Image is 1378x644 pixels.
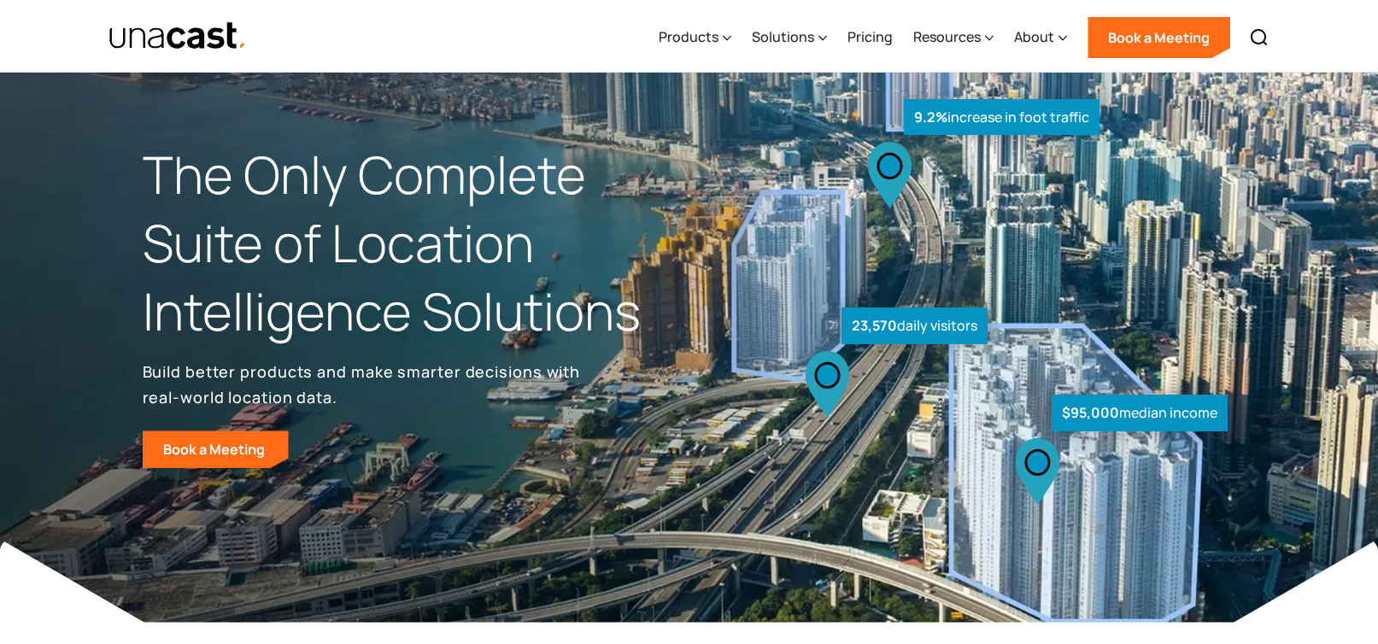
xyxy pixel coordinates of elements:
div: Products [659,26,718,47]
div: daily visitors [841,307,988,344]
a: home [108,21,248,51]
div: increase in foot traffic [904,99,1099,136]
a: Book a Meeting [143,430,289,468]
div: Resources [913,3,994,73]
p: Build better products and make smarter decisions with real-world location data. [143,359,587,410]
a: Pricing [847,3,893,73]
img: Search icon [1249,27,1270,48]
div: median income [1052,395,1228,431]
div: Resources [913,26,981,47]
div: Solutions [752,26,814,47]
h1: The Only Complete Suite of Location Intelligence Solutions [143,141,689,345]
a: Book a Meeting [1088,17,1230,58]
div: About [1014,26,1054,47]
strong: 23,570 [852,316,897,335]
strong: $95,000 [1062,403,1119,422]
div: Solutions [752,3,827,73]
div: About [1014,3,1067,73]
div: Products [659,3,731,73]
img: Unacast text logo [108,21,248,51]
strong: 9.2% [914,108,947,126]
